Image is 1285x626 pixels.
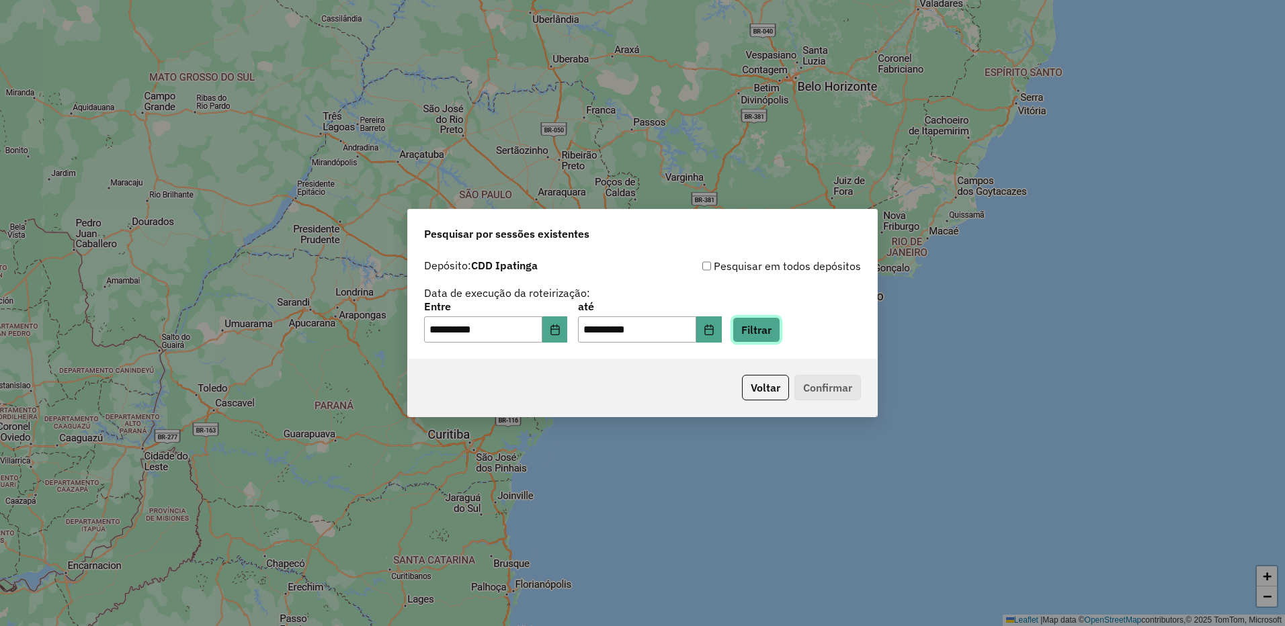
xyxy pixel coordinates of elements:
[578,298,721,314] label: até
[542,316,568,343] button: Choose Date
[471,259,538,272] strong: CDD Ipatinga
[424,226,589,242] span: Pesquisar por sessões existentes
[642,258,861,274] div: Pesquisar em todos depósitos
[696,316,722,343] button: Choose Date
[742,375,789,400] button: Voltar
[424,285,590,301] label: Data de execução da roteirização:
[424,298,567,314] label: Entre
[424,257,538,273] label: Depósito:
[733,317,780,343] button: Filtrar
